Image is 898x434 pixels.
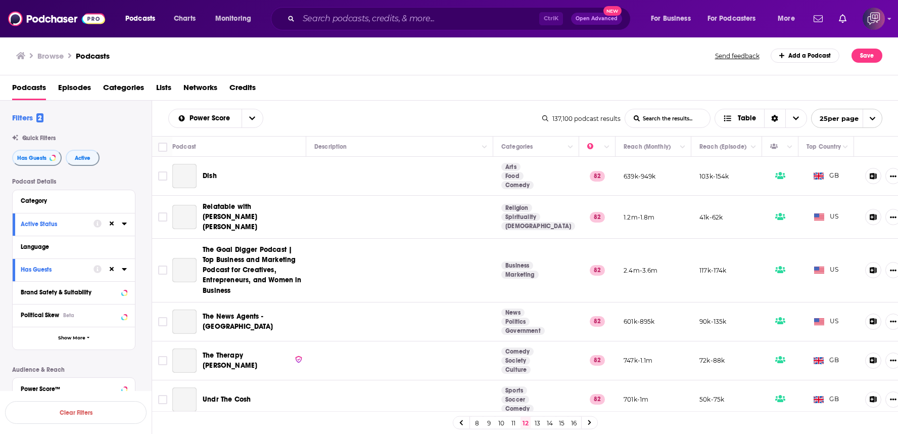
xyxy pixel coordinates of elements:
[314,141,347,153] div: Description
[21,309,127,321] button: Political SkewBeta
[158,212,167,222] span: Toggle select row
[501,163,521,171] a: Arts
[557,417,567,429] a: 15
[17,155,46,161] span: Has Guests
[242,109,263,127] button: open menu
[852,49,882,63] button: Save
[701,11,771,27] button: open menu
[21,194,127,207] button: Category
[172,349,197,373] a: The Therapy Crouch
[484,417,494,429] a: 9
[624,395,648,404] p: 701k-1m
[712,52,763,60] button: Send feedback
[501,309,525,317] a: News
[771,49,840,63] a: Add a Podcast
[651,12,691,26] span: For Business
[545,417,555,429] a: 14
[172,205,197,229] a: Relatable with Allie Beth Stuckey
[21,218,93,230] button: Active Status
[472,417,482,429] a: 8
[810,10,827,27] a: Show notifications dropdown
[158,356,167,365] span: Toggle select row
[183,79,217,100] a: Networks
[539,12,563,25] span: Ctrl K
[203,312,303,332] a: The News Agents - [GEOGRAPHIC_DATA]
[764,109,785,127] div: Sort Direction
[12,150,62,166] button: Has Guests
[501,386,527,395] a: Sports
[521,417,531,429] a: 12
[203,351,257,370] span: The Therapy [PERSON_NAME]
[811,109,882,128] button: open menu
[190,115,233,122] span: Power Score
[203,395,251,405] a: Undr The Cosh
[172,164,197,188] a: Dish
[172,387,197,412] a: Undr The Cosh
[21,197,120,204] div: Category
[814,212,839,222] span: US
[699,317,726,326] p: 90k-135k
[590,265,605,275] p: 82
[158,395,167,404] span: Toggle select row
[501,172,524,180] a: Food
[21,286,127,298] a: Brand Safety & Suitability
[590,171,605,181] p: 82
[624,213,655,222] p: 1.2m-1.8m
[699,356,725,365] p: 72k-88k
[295,355,303,364] img: verified Badge
[8,9,105,28] img: Podchaser - Follow, Share and Rate Podcasts
[66,150,100,166] button: Active
[167,11,202,27] a: Charts
[601,141,613,153] button: Column Actions
[75,155,90,161] span: Active
[624,172,656,181] p: 639k-949k
[590,355,605,365] p: 82
[747,141,760,153] button: Column Actions
[501,357,530,365] a: Society
[76,51,110,61] a: Podcasts
[172,141,196,153] div: Podcast
[203,171,217,181] a: Dish
[203,202,303,232] a: Relatable with [PERSON_NAME] [PERSON_NAME]
[12,79,46,100] span: Podcasts
[807,141,841,153] div: Top Country
[12,178,135,185] p: Podcast Details
[229,79,256,100] a: Credits
[21,289,118,296] div: Brand Safety & Suitability
[501,396,529,404] a: Soccer
[501,213,540,221] a: Spirituality
[699,266,727,275] p: 117k-174k
[699,141,746,153] div: Reach (Episode)
[21,266,87,273] div: Has Guests
[58,79,91,100] a: Episodes
[624,356,653,365] p: 747k-1.1m
[299,11,539,27] input: Search podcasts, credits, & more...
[590,316,605,326] p: 82
[12,113,43,122] h2: Filters
[125,12,155,26] span: Podcasts
[501,366,531,374] a: Culture
[771,11,808,27] button: open menu
[778,12,795,26] span: More
[863,8,885,30] button: Show profile menu
[501,318,530,326] a: Politics
[21,382,127,395] button: Power Score™
[569,417,579,429] a: 16
[63,312,74,319] div: Beta
[812,111,859,126] span: 25 per page
[172,258,197,282] a: The Goal Digger Podcast | Top Business and Marketing Podcast for Creatives, Entrepreneurs, and Wo...
[172,310,197,334] a: The News Agents - USA
[501,327,545,335] a: Government
[21,263,93,276] button: Has Guests
[103,79,144,100] a: Categories
[203,312,273,331] span: The News Agents - [GEOGRAPHIC_DATA]
[501,222,575,230] a: [DEMOGRAPHIC_DATA]
[814,171,839,181] span: GB
[624,317,655,326] p: 601k-895k
[169,115,242,122] button: open menu
[36,113,43,122] span: 2
[215,12,251,26] span: Monitoring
